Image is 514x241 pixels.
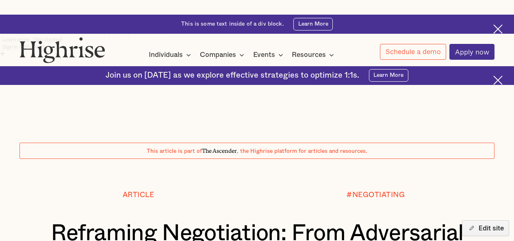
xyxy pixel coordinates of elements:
span: The Ascender [202,146,237,153]
div: This is some text inside of a div block. [181,20,284,28]
div: Events [253,50,286,60]
span: , the Highrise platform for articles and resources. [237,148,367,154]
img: Highrise logo [20,37,105,63]
div: Article [123,191,154,199]
div: Companies [200,50,247,60]
div: Individuals [149,50,193,60]
span: This article is part of [147,148,202,154]
div: Events [253,50,275,60]
a: Learn More [369,69,408,82]
div: Resources [292,50,336,60]
a: Apply now [449,44,494,60]
div: Resources [292,50,326,60]
button: Edit site [462,220,509,236]
img: Cross icon [493,24,503,34]
a: Learn More [293,18,333,30]
div: Join us on [DATE] as we explore effective strategies to optimize 1:1s. [106,71,359,80]
div: Individuals [149,50,183,60]
a: Schedule a demo [380,44,446,60]
div: Companies [200,50,236,60]
img: Cross icon [493,76,503,85]
div: #NEGOTIATING [347,191,405,199]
